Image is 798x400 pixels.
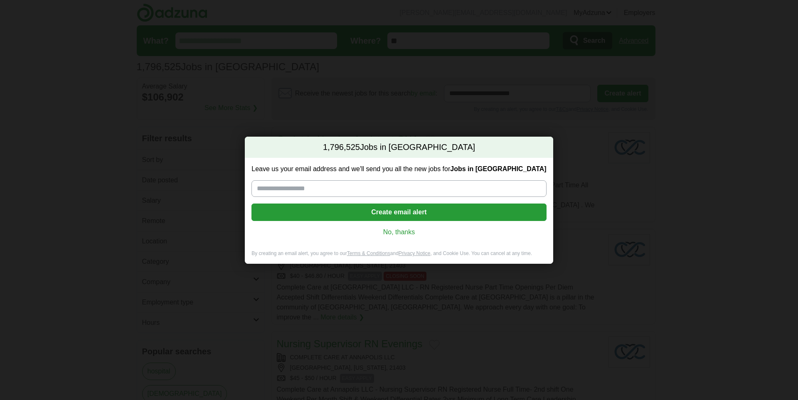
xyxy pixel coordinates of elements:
[245,250,553,264] div: By creating an email alert, you agree to our and , and Cookie Use. You can cancel at any time.
[251,204,546,221] button: Create email alert
[399,250,431,256] a: Privacy Notice
[347,250,390,256] a: Terms & Conditions
[450,165,546,172] strong: Jobs in [GEOGRAPHIC_DATA]
[245,137,553,158] h2: Jobs in [GEOGRAPHIC_DATA]
[323,142,360,153] span: 1,796,525
[258,228,539,237] a: No, thanks
[251,164,546,174] label: Leave us your email address and we'll send you all the new jobs for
